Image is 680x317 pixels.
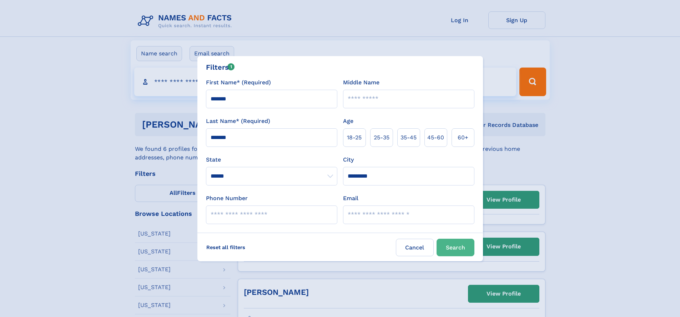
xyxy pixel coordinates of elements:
label: City [343,155,354,164]
label: Cancel [396,239,434,256]
label: Age [343,117,353,125]
label: Reset all filters [202,239,250,256]
label: Middle Name [343,78,379,87]
span: 35‑45 [401,133,417,142]
div: Filters [206,62,235,73]
span: 18‑25 [347,133,362,142]
label: Last Name* (Required) [206,117,270,125]
label: State [206,155,337,164]
span: 25‑35 [374,133,389,142]
label: First Name* (Required) [206,78,271,87]
button: Search [437,239,474,256]
label: Email [343,194,358,203]
span: 45‑60 [427,133,444,142]
span: 60+ [458,133,468,142]
label: Phone Number [206,194,248,203]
